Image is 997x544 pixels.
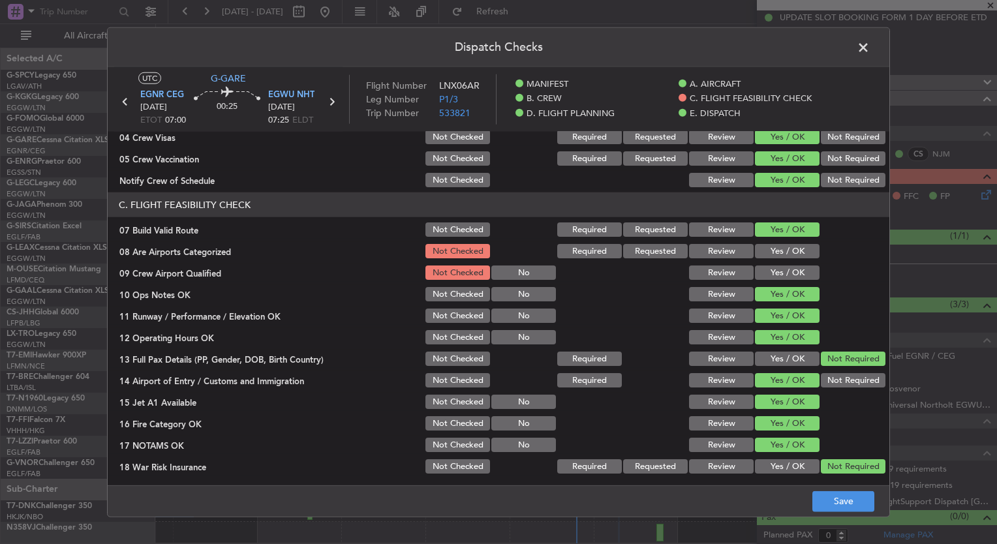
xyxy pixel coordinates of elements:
[812,491,874,511] button: Save
[821,130,885,144] button: Not Required
[755,287,820,301] button: Yes / OK
[755,416,820,431] button: Yes / OK
[755,130,820,144] button: Yes / OK
[821,173,885,187] button: Not Required
[755,244,820,258] button: Yes / OK
[755,309,820,323] button: Yes / OK
[821,459,885,474] button: Not Required
[821,352,885,366] button: Not Required
[755,330,820,344] button: Yes / OK
[821,373,885,387] button: Not Required
[690,93,812,106] span: C. FLIGHT FEASIBILITY CHECK
[821,151,885,166] button: Not Required
[755,352,820,366] button: Yes / OK
[755,438,820,452] button: Yes / OK
[755,265,820,280] button: Yes / OK
[755,151,820,166] button: Yes / OK
[108,28,889,67] header: Dispatch Checks
[755,373,820,387] button: Yes / OK
[755,173,820,187] button: Yes / OK
[755,395,820,409] button: Yes / OK
[755,459,820,474] button: Yes / OK
[755,222,820,237] button: Yes / OK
